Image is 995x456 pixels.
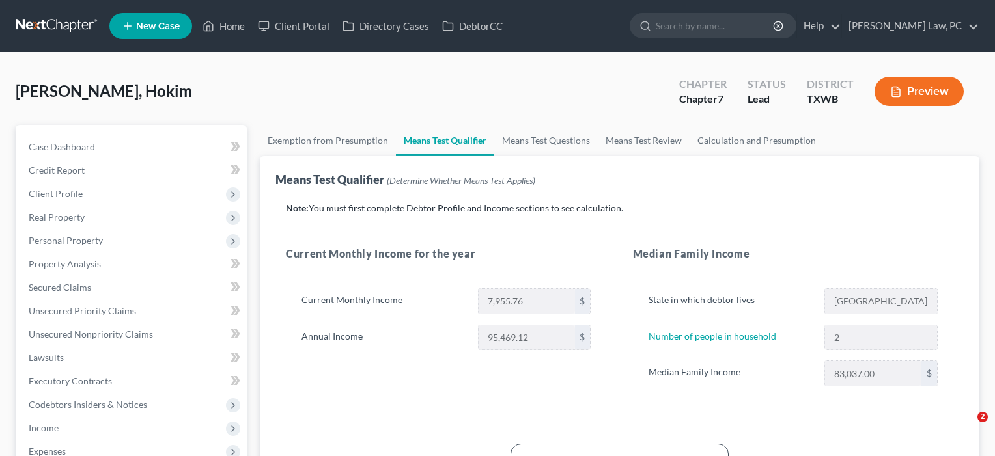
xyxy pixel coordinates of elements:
[598,125,690,156] a: Means Test Review
[251,14,336,38] a: Client Portal
[18,159,247,182] a: Credit Report
[875,77,964,106] button: Preview
[18,323,247,346] a: Unsecured Nonpriority Claims
[679,77,727,92] div: Chapter
[29,258,101,269] span: Property Analysis
[494,125,598,156] a: Means Test Questions
[29,165,85,176] span: Credit Report
[29,305,136,316] span: Unsecured Priority Claims
[807,77,854,92] div: District
[18,135,247,159] a: Case Dashboard
[436,14,509,38] a: DebtorCC
[18,369,247,393] a: Executory Contracts
[748,92,786,107] div: Lead
[825,325,937,350] input: --
[18,299,247,323] a: Unsecured Priority Claims
[842,14,979,38] a: [PERSON_NAME] Law, PC
[748,77,786,92] div: Status
[642,288,819,314] label: State in which debtor lives
[633,246,954,262] h5: Median Family Income
[29,282,91,293] span: Secured Claims
[29,375,112,386] span: Executory Contracts
[136,21,180,31] span: New Case
[295,325,471,351] label: Annual Income
[921,361,937,386] div: $
[656,14,775,38] input: Search by name...
[29,235,103,246] span: Personal Property
[336,14,436,38] a: Directory Cases
[29,141,95,152] span: Case Dashboard
[16,81,192,100] span: [PERSON_NAME], Hokim
[286,202,309,213] strong: Note:
[295,288,471,314] label: Current Monthly Income
[825,361,921,386] input: 0.00
[718,92,723,105] span: 7
[825,289,937,314] input: State
[951,412,982,443] iframe: Intercom live chat
[29,211,85,222] span: Real Property
[679,92,727,107] div: Chapter
[479,325,575,350] input: 0.00
[807,92,854,107] div: TXWB
[18,252,247,276] a: Property Analysis
[286,202,953,215] p: You must first complete Debtor Profile and Income sections to see calculation.
[396,125,494,156] a: Means Test Qualifier
[29,422,59,433] span: Income
[575,289,591,314] div: $
[575,325,591,350] div: $
[29,399,147,410] span: Codebtors Insiders & Notices
[286,246,607,262] h5: Current Monthly Income for the year
[260,125,396,156] a: Exemption from Presumption
[29,188,83,199] span: Client Profile
[977,412,988,422] span: 2
[29,352,64,363] span: Lawsuits
[196,14,251,38] a: Home
[642,360,819,386] label: Median Family Income
[275,172,535,187] div: Means Test Qualifier
[18,346,247,369] a: Lawsuits
[18,276,247,299] a: Secured Claims
[479,289,575,314] input: 0.00
[797,14,841,38] a: Help
[690,125,824,156] a: Calculation and Presumption
[387,175,535,186] span: (Determine Whether Means Test Applies)
[649,330,776,342] a: Number of people in household
[29,329,153,340] span: Unsecured Nonpriority Claims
